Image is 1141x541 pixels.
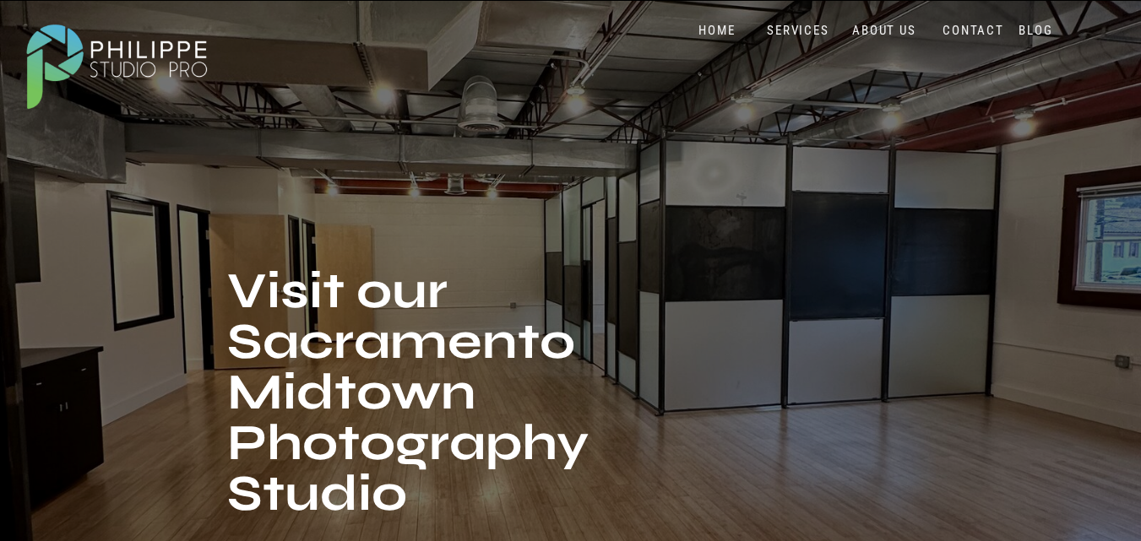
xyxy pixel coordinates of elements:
[763,23,834,39] a: SERVICES
[682,23,753,39] a: HOME
[1015,23,1057,39] a: BLOG
[849,23,921,39] a: ABOUT US
[939,23,1008,39] a: CONTACT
